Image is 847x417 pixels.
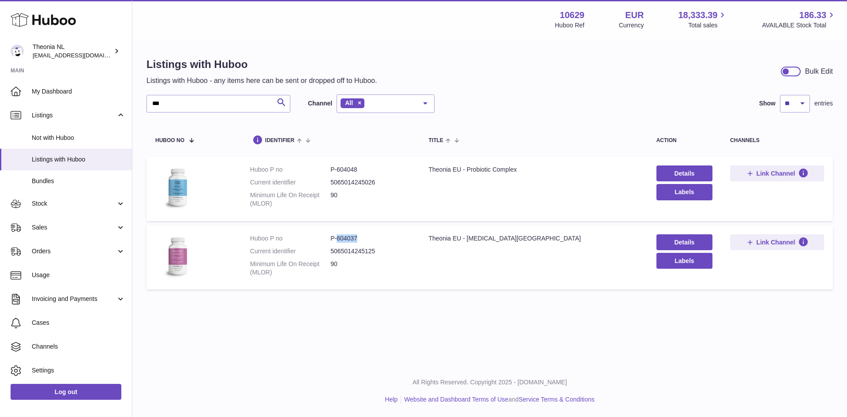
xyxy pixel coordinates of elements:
strong: 10629 [560,9,585,21]
span: title [428,138,443,143]
div: channels [730,138,824,143]
span: Huboo no [155,138,184,143]
button: Link Channel [730,165,824,181]
a: Service Terms & Conditions [519,396,595,403]
span: Settings [32,366,125,375]
dt: Huboo P no [250,165,330,174]
dt: Minimum Life On Receipt (MLOR) [250,260,330,277]
span: Sales [32,223,116,232]
span: entries [814,99,833,108]
div: Huboo Ref [555,21,585,30]
label: Show [759,99,776,108]
div: action [656,138,712,143]
span: Link Channel [757,169,795,177]
dd: 90 [330,191,411,208]
span: My Dashboard [32,87,125,96]
li: and [401,395,594,404]
span: 186.33 [799,9,826,21]
dd: 5065014245125 [330,247,411,255]
span: Bundles [32,177,125,185]
img: Theonia EU - Probiotic Complex [155,165,199,210]
span: AVAILABLE Stock Total [762,21,836,30]
span: Not with Huboo [32,134,125,142]
div: Currency [619,21,644,30]
span: [EMAIL_ADDRESS][DOMAIN_NAME] [33,52,130,59]
img: Theonia EU - Biotin Complex [155,234,199,278]
button: Link Channel [730,234,824,250]
a: Website and Dashboard Terms of Use [404,396,508,403]
button: Labels [656,253,712,269]
span: Listings [32,111,116,120]
span: Invoicing and Payments [32,295,116,303]
div: Theonia EU - [MEDICAL_DATA][GEOGRAPHIC_DATA] [428,234,638,243]
dt: Current identifier [250,178,330,187]
button: Labels [656,184,712,200]
dd: P-604037 [330,234,411,243]
dd: 90 [330,260,411,277]
span: Usage [32,271,125,279]
strong: EUR [625,9,644,21]
a: Details [656,234,712,250]
span: identifier [265,138,295,143]
span: All [345,99,353,106]
span: Cases [32,319,125,327]
a: 186.33 AVAILABLE Stock Total [762,9,836,30]
dt: Huboo P no [250,234,330,243]
span: Listings with Huboo [32,155,125,164]
span: Channels [32,342,125,351]
dd: P-604048 [330,165,411,174]
span: Orders [32,247,116,255]
div: Theonia EU - Probiotic Complex [428,165,638,174]
dt: Current identifier [250,247,330,255]
p: All Rights Reserved. Copyright 2025 - [DOMAIN_NAME] [139,378,840,387]
a: Log out [11,384,121,400]
dd: 5065014245026 [330,178,411,187]
label: Channel [308,99,332,108]
h1: Listings with Huboo [146,57,377,71]
img: internalAdmin-10629@internal.huboo.com [11,45,24,58]
p: Listings with Huboo - any items here can be sent or dropped off to Huboo. [146,76,377,86]
span: Stock [32,199,116,208]
div: Bulk Edit [805,67,833,76]
span: 18,333.39 [678,9,717,21]
div: Theonia NL [33,43,112,60]
span: Link Channel [757,238,795,246]
a: 18,333.39 Total sales [678,9,727,30]
span: Total sales [688,21,727,30]
a: Help [385,396,398,403]
dt: Minimum Life On Receipt (MLOR) [250,191,330,208]
a: Details [656,165,712,181]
